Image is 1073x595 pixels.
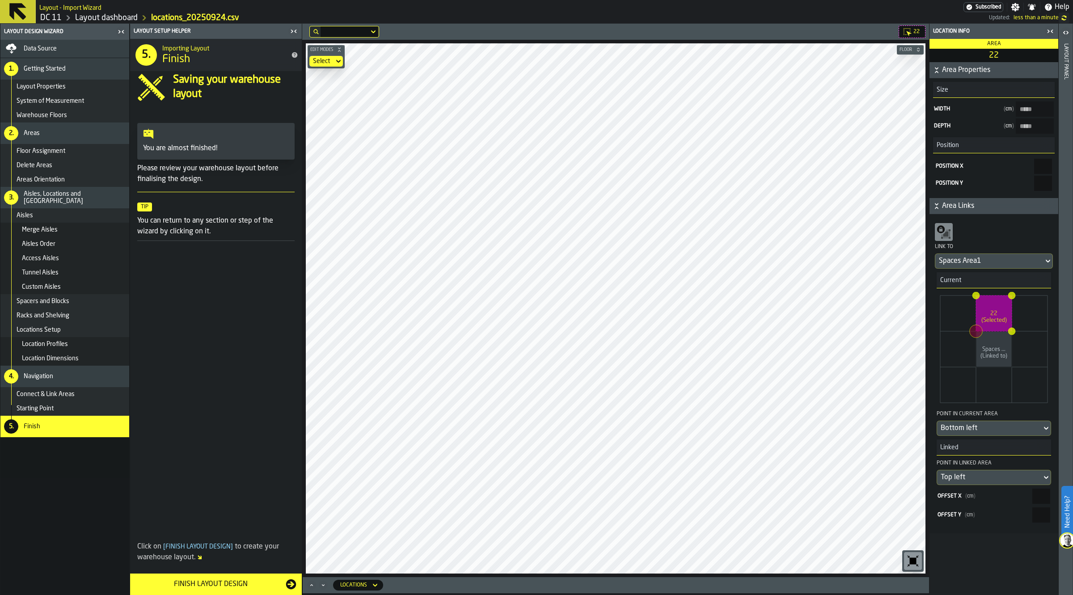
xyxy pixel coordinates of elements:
[0,40,129,58] li: menu Data Source
[17,148,65,155] span: Floor Assignment
[938,512,961,518] span: Offset Y
[1034,176,1052,191] input: react-aria2279040213-:rad: react-aria2279040213-:rad:
[937,272,1051,288] h3: title-section-Current
[22,241,55,248] span: Aisles Order
[937,410,1051,421] div: Point in current area
[0,223,129,237] li: menu Merge Aisles
[935,159,1053,174] label: react-aria2279040213-:rab:
[0,294,129,308] li: menu Spacers and Blocks
[0,237,129,251] li: menu Aisles Order
[937,277,961,284] span: Current
[963,2,1003,12] div: Menu Subscription
[0,387,129,401] li: menu Connect & Link Areas
[308,47,335,52] span: Edit Modes
[933,137,1055,153] h3: title-section-Position
[17,391,75,398] span: Connect & Link Areas
[973,512,975,518] span: )
[937,444,959,451] span: Linked
[143,143,289,154] p: You are almost finished!
[935,176,1053,191] label: react-aria2279040213-:rad:
[137,163,295,185] p: Please review your warehouse layout before finalising the design.
[231,544,233,550] span: ]
[17,326,61,333] span: Locations Setup
[130,73,302,101] div: input-question-Saving your warehouse layout
[162,43,280,52] h2: Sub Title
[937,507,1051,523] label: react-aria2279040213-:rah:
[1059,13,1069,23] label: button-toggle-undefined
[1014,15,1059,21] span: 9/24/2025, 12:13:59 PM
[287,26,300,37] label: button-toggle-Close me
[982,346,1005,352] tspan: Spaces ...
[75,13,138,23] a: link-to-/wh/i/2e91095d-d0fa-471d-87cf-b9f7f81665fc/designer
[965,494,976,499] span: cm
[17,162,52,169] span: Delete Areas
[137,215,295,237] p: You can return to any section or step of the wizard by clicking on it.
[0,323,129,337] li: menu Locations Setup
[1012,106,1014,112] span: )
[965,512,975,518] span: cm
[1007,3,1023,12] label: button-toggle-Settings
[1032,489,1050,504] input: react-aria2279040213-:raf: react-aria2279040213-:raf:
[942,65,1056,76] span: Area Properties
[0,308,129,323] li: menu Racks and Shelving
[0,144,129,158] li: menu Floor Assignment
[1032,507,1050,523] input: react-aria2279040213-:rah: react-aria2279040213-:rah:
[0,416,129,437] li: menu Finish
[24,373,53,380] span: Navigation
[933,142,959,149] span: Position
[965,494,967,499] span: (
[1004,123,1014,129] span: cm
[1059,24,1073,595] header: Layout panel
[24,45,57,52] span: Data Source
[4,126,18,140] div: 2.
[990,311,997,316] tspan: 22
[115,26,127,37] label: button-toggle-Close me
[17,212,33,219] span: Aisles
[39,13,514,23] nav: Breadcrumb
[130,574,302,595] button: button-Finish Layout Design
[22,355,79,362] span: Location Dimensions
[902,550,924,572] div: button-toolbar-undefined
[1055,2,1069,13] span: Help
[933,86,948,93] span: Size
[173,73,295,101] h4: Saving your warehouse layout
[22,226,58,233] span: Merge Aisles
[1044,26,1056,37] label: button-toggle-Close me
[151,13,239,23] a: link-to-/wh/i/2e91095d-d0fa-471d-87cf-b9f7f81665fc/import/layout/30b5df6f-e467-4244-a7b2-ec349674...
[938,494,962,499] span: Offset X
[980,353,1007,359] tspan: (Linked to)
[0,58,129,80] li: menu Getting Started
[1040,2,1073,13] label: button-toggle-Help
[1012,123,1014,129] span: )
[931,28,1044,34] div: Location Info
[24,423,40,430] span: Finish
[4,62,18,76] div: 1.
[130,24,302,39] header: Layout Setup Helper
[0,108,129,122] li: menu Warehouse Floors
[1016,101,1054,117] input: input-value-Width input-value-Width
[4,419,18,434] div: 5.
[0,401,129,416] li: menu Starting Point
[937,459,1051,470] div: Point in linked area
[137,541,295,563] div: Click on to create your warehouse layout.
[0,280,129,294] li: menu Custom Aisles
[17,83,66,90] span: Layout Properties
[942,201,1056,211] span: Area Links
[313,58,330,65] div: DropdownMenuValue-none
[987,41,1001,46] span: Area
[17,176,65,183] span: Areas Orientation
[163,544,165,550] span: [
[929,62,1058,78] button: button-
[937,489,1051,504] label: react-aria2279040213-:raf:
[4,190,18,205] div: 3.
[333,580,383,591] div: DropdownMenuValue-locations
[17,312,69,319] span: Racks and Shelving
[4,369,18,384] div: 4.
[24,190,126,205] span: Aisles, Locations and [GEOGRAPHIC_DATA]
[17,405,54,412] span: Starting Point
[1062,487,1072,537] label: Need Help?
[976,4,1001,10] span: Subscribed
[1034,159,1052,174] input: react-aria2279040213-:rab: react-aria2279040213-:rab:
[933,101,1055,117] label: input-value-Width
[1063,42,1069,593] div: Layout panel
